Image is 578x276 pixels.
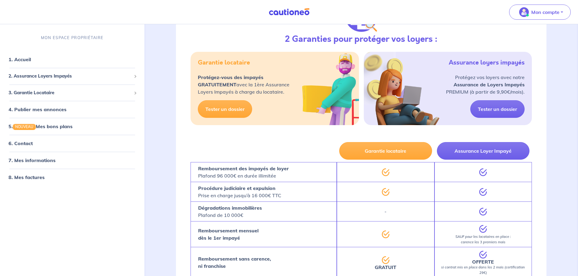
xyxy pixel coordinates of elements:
[2,103,142,115] div: 4. Publier mes annonces
[198,204,262,219] p: Plafond de 10 000€
[285,34,438,45] h3: 2 Garanties pour protéger vos loyers :
[198,205,262,211] strong: Dégradations immobilières
[339,142,432,160] button: Garantie locataire
[8,73,131,80] span: 2. Assurance Loyers Impayés
[198,100,252,118] a: Tester un dossier
[449,59,525,66] h5: Assurance loyers impayés
[8,140,33,146] a: 6. Contact
[198,74,289,95] p: avec la 1ère Assurance Loyers Impayés à charge du locataire.
[266,8,312,16] img: Cautioneo
[455,234,511,244] em: SAUF pour les locataires en place : carence les 3 premiers mois
[437,142,529,160] button: Assurance Loyer Impayé
[519,7,529,17] img: illu_account_valid_menu.svg
[337,201,434,221] div: -
[2,87,142,99] div: 3. Garantie Locataire
[472,259,494,265] strong: OFFERTE
[198,74,263,88] strong: Protégez-vous des impayés GRATUITEMENT
[2,171,142,183] div: 8. Mes factures
[8,157,56,163] a: 7. Mes informations
[454,81,525,88] strong: Assurance de Loyers Impayés
[470,100,525,118] a: Tester un dossier
[198,165,289,171] strong: Remboursement des impayés de loyer
[2,70,142,82] div: 2. Assurance Loyers Impayés
[198,185,275,191] strong: Procédure judiciaire et expulsion
[2,154,142,166] div: 7. Mes informations
[198,256,271,269] strong: Remboursement sans carence, ni franchise
[198,185,281,199] p: Prise en charge jusqu’à 16 000€ TTC
[8,123,73,129] a: 5.NOUVEAUMes bons plans
[531,8,559,16] p: Mon compte
[509,5,571,20] button: illu_account_valid_menu.svgMon compte
[446,74,525,95] p: Protégez vos loyers avec notre PREMIUM (à partir de 9,90€/mois).
[375,264,396,270] strong: GRATUIT
[198,59,250,66] h5: Garantie locataire
[41,35,103,41] p: MON ESPACE PROPRIÉTAIRE
[2,137,142,149] div: 6. Contact
[8,106,66,112] a: 4. Publier mes annonces
[2,53,142,65] div: 1. Accueil
[198,165,289,179] p: Plafond 96 000€ en durée illimitée
[198,228,259,241] strong: Remboursement mensuel dès le 1er impayé
[8,89,131,96] span: 3. Garantie Locataire
[8,56,31,62] a: 1. Accueil
[8,174,45,180] a: 8. Mes factures
[2,120,142,132] div: 5.NOUVEAUMes bons plans
[441,265,525,275] em: si contrat mis en place dans les 2 mois (certification 29€)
